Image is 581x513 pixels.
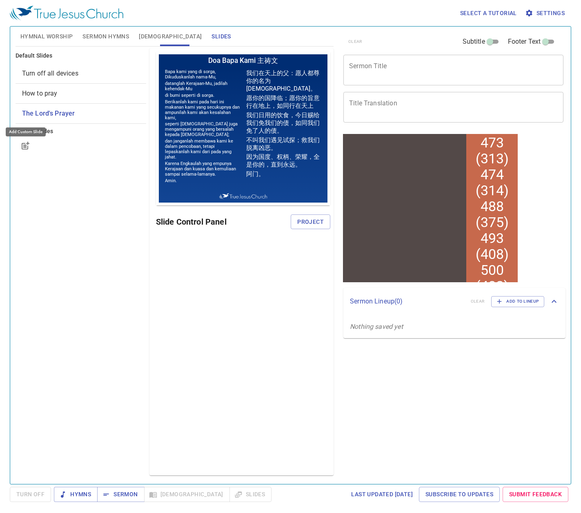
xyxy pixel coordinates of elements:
p: seperti [DEMOGRAPHIC_DATA] juga mengampuni orang yang bersalah kepada [DEMOGRAPHIC_DATA]; [9,70,84,86]
span: Hymnal Worship [20,31,73,42]
a: Last updated [DATE] [348,487,416,502]
p: 我们日用的饮食，今日赐给我们免我们的债，如同我们免了人的债。 [90,60,165,83]
p: 愿你的国降临；愿你的旨意行在地上，如同行在天上 [90,43,165,58]
span: [object Object] [22,109,75,117]
p: Amin. [9,127,84,132]
span: Project [297,217,324,227]
span: Subtitle [463,37,485,47]
p: 因为国度、权柄、荣耀，全是你的，直到永远。 [90,102,165,117]
span: Slides [211,31,231,42]
span: Submit Feedback [509,489,562,500]
p: Sermon Lineup ( 0 ) [350,297,464,306]
span: Subscribe to Updates [425,489,493,500]
p: 阿门。 [90,119,165,127]
span: [DEMOGRAPHIC_DATA] [139,31,202,42]
span: [object Object] [22,89,58,97]
p: 我们在天上的父：愿人都尊你的名为[DEMOGRAPHIC_DATA]。 [90,18,165,41]
i: Nothing saved yet [350,323,403,330]
p: datanglah Kerajaan-Mu, jadilah kehendak-Mu [9,29,84,40]
button: Add to Lineup [491,296,544,307]
p: Karena Engkaulah yang empunya Kerajaan dan kuasa dan kemuliaan sampai selama-lamanya. [9,109,84,125]
h6: Slide Control Panel [156,215,291,228]
div: The Lord's Prayer [16,104,146,123]
span: Last updated [DATE] [351,489,413,500]
button: Hymns [54,487,98,502]
span: Add to Lineup [496,298,539,305]
img: True Jesus Church [10,6,123,20]
p: 不叫我们遇见试探；救我们脱离凶恶。 [90,85,165,100]
a: Submit Feedback [503,487,568,502]
button: Settings [523,6,568,21]
img: True Jesus Church [63,142,111,148]
span: Select a tutorial [460,8,517,18]
button: Sermon [97,487,144,502]
h1: Doa Bapa Kami 主祷文 [3,3,171,15]
h6: Default Slides [16,51,146,60]
span: [object Object] [22,69,78,77]
button: Select a tutorial [457,6,520,21]
h6: Custom Slides [16,127,146,136]
span: Footer Text [508,37,541,47]
span: Sermon [104,489,138,500]
div: Turn off all devices [16,64,146,83]
iframe: from-child [340,131,521,285]
button: Project [291,214,330,230]
span: Settings [527,8,565,18]
p: di bumi seperti di sorga. [9,41,84,47]
div: How to pray [16,84,146,103]
li: 500 (432) [129,131,175,163]
span: Hymns [60,489,91,500]
a: Subscribe to Updates [419,487,500,502]
p: dan janganlah membawa kami ke dalam pencobaan, tetapi lepaskanlah kami dari pada yang jahat. [9,87,84,108]
span: Sermon Hymns [82,31,129,42]
p: Bapa kami yang di sorga, Dikuduskanlah nama-Mu, [9,18,84,28]
div: Sermon Lineup(0)clearAdd to Lineup [343,288,565,315]
p: Berikanlah kami pada hari ini makanan kami yang secukupnya dan ampunilah kami akan kesalahan kami, [9,48,84,69]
